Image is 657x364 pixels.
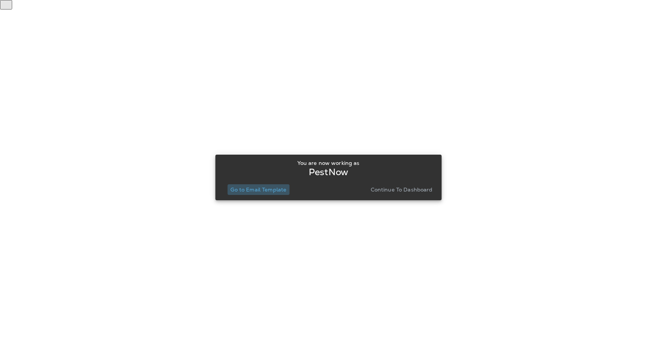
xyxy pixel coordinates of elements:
[371,187,433,193] p: Continue to Dashboard
[227,184,289,195] button: Go to Email Template
[368,184,436,195] button: Continue to Dashboard
[297,160,359,166] p: You are now working as
[230,187,286,193] p: Go to Email Template
[309,169,348,175] p: PestNow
